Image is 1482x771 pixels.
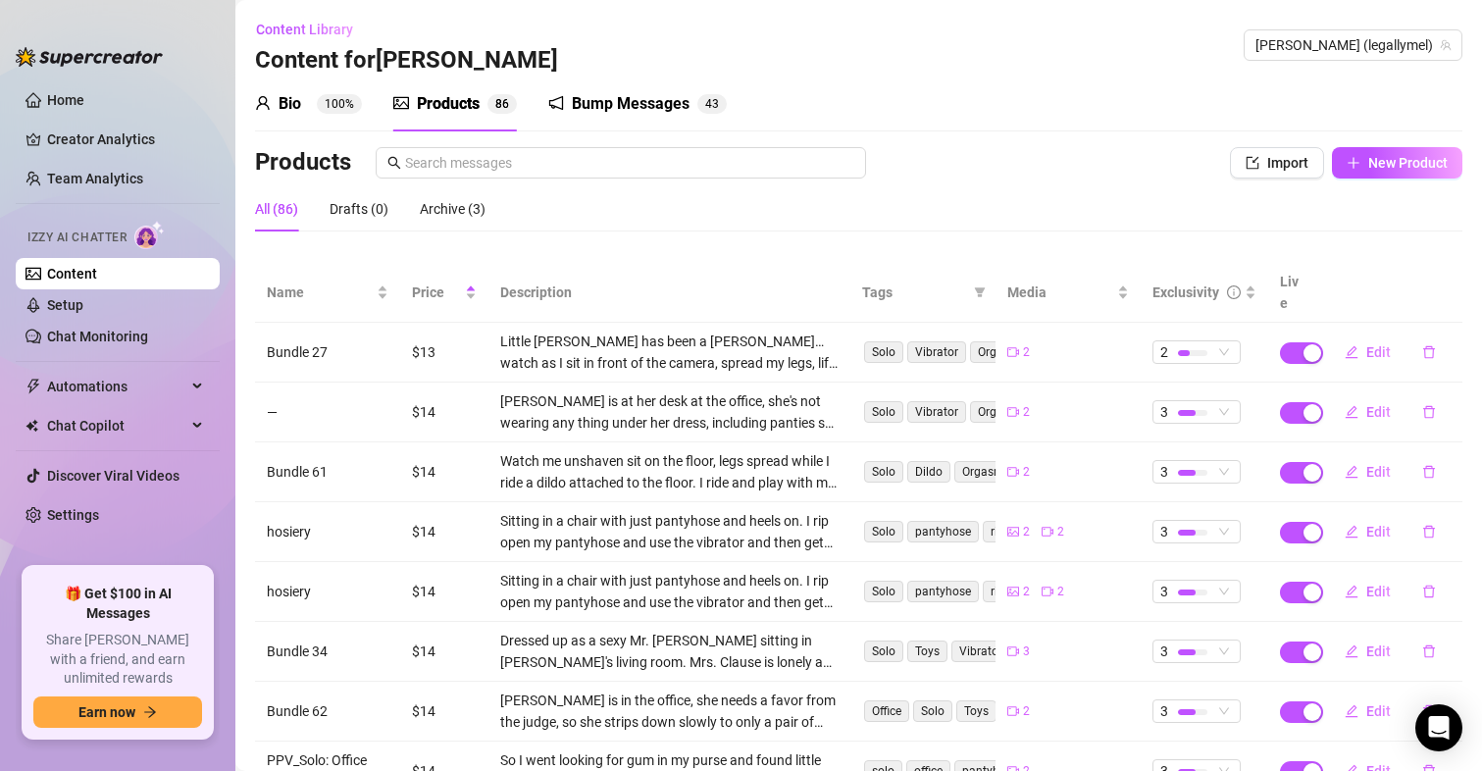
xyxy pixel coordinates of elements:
span: delete [1422,345,1436,359]
span: Vibrator [907,401,966,423]
div: Bump Messages [572,92,690,116]
span: edit [1345,525,1358,539]
span: Solo [864,641,903,662]
span: Solo [864,461,903,483]
span: Orgasm [954,461,1012,483]
span: ripped pantyhose [983,521,1091,542]
span: Name [267,282,373,303]
span: 2 [1023,343,1030,362]
h3: Content for [PERSON_NAME] [255,45,558,77]
td: Bundle 27 [255,323,400,383]
span: edit [1345,644,1358,658]
span: 3 [1160,641,1168,662]
button: Edit [1329,456,1406,488]
td: $14 [400,562,488,622]
span: Orgasm [970,401,1028,423]
img: Chat Copilot [26,419,38,433]
span: Dildo [907,461,950,483]
span: Chat Copilot [47,410,186,441]
span: Toys [956,700,997,722]
button: delete [1406,336,1452,368]
td: $14 [400,682,488,742]
input: Search messages [405,152,854,174]
span: video-camera [1042,526,1053,538]
span: Melanie (legallymel) [1255,30,1451,60]
div: Products [417,92,480,116]
div: Archive (3) [420,198,485,220]
td: hosiery [255,562,400,622]
button: Edit [1329,336,1406,368]
td: Bundle 62 [255,682,400,742]
button: delete [1406,576,1452,607]
span: video-camera [1042,586,1053,597]
span: Media [1007,282,1113,303]
sup: 100% [317,94,362,114]
td: $13 [400,323,488,383]
td: $14 [400,383,488,442]
span: thunderbolt [26,379,41,394]
span: 3 [1160,401,1168,423]
span: Automations [47,371,186,402]
td: Bundle 61 [255,442,400,502]
div: [PERSON_NAME] is at her desk at the office, she's not wearing any thing under her dress, includin... [500,390,839,434]
span: arrow-right [143,705,157,719]
sup: 43 [697,94,727,114]
span: ripped pantyhose [983,581,1091,602]
span: Edit [1366,524,1391,540]
span: 2 [1023,702,1030,721]
span: video-camera [1007,466,1019,478]
td: — [255,383,400,442]
button: Import [1230,147,1324,179]
span: filter [970,278,990,307]
button: delete [1406,456,1452,488]
span: Edit [1366,643,1391,659]
span: 4 [705,97,712,111]
a: Team Analytics [47,171,143,186]
span: Solo [864,401,903,423]
span: team [1440,39,1452,51]
button: delete [1406,516,1452,547]
div: Sitting in a chair with just pantyhose and heels on. I rip open my pantyhose and use the vibrator... [500,510,839,553]
span: Edit [1366,703,1391,719]
div: Dressed up as a sexy Mr. [PERSON_NAME] sitting in [PERSON_NAME]'s living room. Mrs. Clause is lon... [500,630,839,673]
span: 2 [1057,523,1064,541]
span: Edit [1366,404,1391,420]
span: plus [1347,156,1360,170]
span: 3 [1160,521,1168,542]
div: Sitting in a chair with just pantyhose and heels on. I rip open my pantyhose and use the vibrator... [500,570,839,613]
a: Discover Viral Videos [47,468,179,484]
span: picture [1007,526,1019,538]
span: Vibrator [951,641,1010,662]
span: delete [1422,585,1436,598]
a: Content [47,266,97,282]
span: search [387,156,401,170]
a: Chat Monitoring [47,329,148,344]
span: picture [1007,586,1019,597]
span: 2 [1023,583,1030,601]
a: Home [47,92,84,108]
th: Price [400,263,488,323]
span: 2 [1023,463,1030,482]
div: [PERSON_NAME] is in the office, she needs a favor from the judge, so she strips down slowly to on... [500,690,839,733]
span: info-circle [1227,285,1241,299]
h3: Products [255,147,351,179]
button: Edit [1329,396,1406,428]
span: 8 [495,97,502,111]
span: pantyhose [907,581,979,602]
span: 3 [1160,700,1168,722]
span: 3 [1023,642,1030,661]
span: video-camera [1007,406,1019,418]
span: Solo [864,341,903,363]
div: Open Intercom Messenger [1415,704,1462,751]
a: Setup [47,297,83,313]
span: Edit [1366,464,1391,480]
th: Tags [850,263,996,323]
span: Import [1267,155,1308,171]
img: logo-BBDzfeDw.svg [16,47,163,67]
span: 🎁 Get $100 in AI Messages [33,585,202,623]
span: 3 [1160,461,1168,483]
button: delete [1406,636,1452,667]
span: delete [1422,644,1436,658]
span: Toys [907,641,947,662]
span: delete [1422,525,1436,539]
